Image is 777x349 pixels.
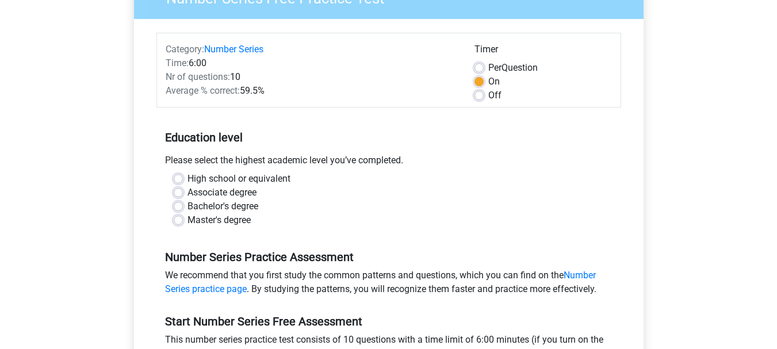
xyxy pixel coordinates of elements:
[488,61,538,75] label: Question
[157,70,466,84] div: 10
[474,43,612,61] div: Timer
[165,315,613,328] h5: Start Number Series Free Assessment
[165,126,613,149] h5: Education level
[157,84,466,98] div: 59.5%
[157,56,466,70] div: 6:00
[204,44,263,55] a: Number Series
[488,62,502,73] span: Per
[187,213,251,227] label: Master's degree
[166,71,230,82] span: Nr of questions:
[156,154,621,172] div: Please select the highest academic level you’ve completed.
[187,186,257,200] label: Associate degree
[187,200,258,213] label: Bachelor's degree
[156,269,621,301] div: We recommend that you first study the common patterns and questions, which you can find on the . ...
[166,44,204,55] span: Category:
[165,250,613,264] h5: Number Series Practice Assessment
[488,89,502,102] label: Off
[165,270,596,294] a: Number Series practice page
[166,85,240,96] span: Average % correct:
[488,75,500,89] label: On
[187,172,290,186] label: High school or equivalent
[166,57,189,68] span: Time:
